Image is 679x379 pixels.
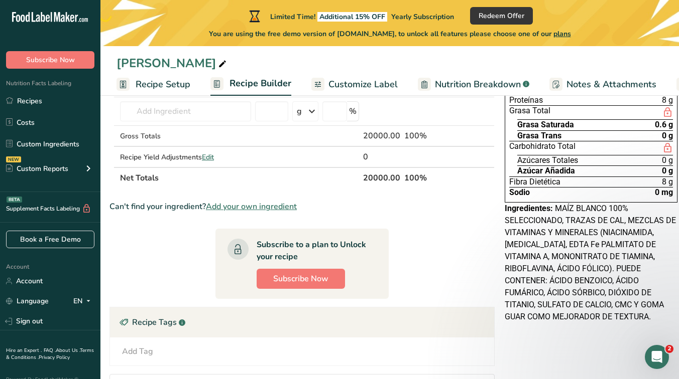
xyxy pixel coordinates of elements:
span: Recipe Setup [136,78,190,91]
iframe: Intercom live chat [645,345,669,369]
a: Notes & Attachments [549,73,656,96]
div: 20000.00 [363,130,400,142]
span: Grasa Total [509,107,550,118]
div: g [297,105,302,117]
button: Redeem Offer [470,7,533,25]
th: 20000.00 [361,167,402,188]
span: Customize Label [328,78,398,91]
div: Gross Totals [120,131,251,141]
a: Customize Label [311,73,398,96]
div: Subscribe to a plan to Unlock your recipe [257,239,369,263]
span: 0 mg [655,188,673,197]
button: Subscribe Now [257,269,345,289]
a: Language [6,292,49,310]
input: Add Ingredient [120,101,251,121]
a: Hire an Expert . [6,347,42,354]
div: Recipe Tags [110,307,494,337]
span: 0.6 g [655,121,673,129]
span: Grasa Saturada [517,121,574,129]
a: Terms & Conditions . [6,347,94,361]
a: FAQ . [44,347,56,354]
a: About Us . [56,347,80,354]
a: Recipe Builder [210,72,291,96]
div: EN [73,295,94,307]
span: Subscribe Now [273,273,328,285]
span: Recipe Builder [230,77,291,90]
span: Additional 15% OFF [317,12,387,22]
span: Proteínas [509,96,543,104]
span: Notes & Attachments [567,78,656,91]
span: plans [553,29,571,39]
span: 0 g [662,156,673,164]
span: 0 g [662,167,673,175]
div: Custom Reports [6,163,68,174]
span: Redeem Offer [479,11,524,21]
span: Azúcares Totales [517,156,578,164]
span: You are using the free demo version of [DOMAIN_NAME], to unlock all features please choose one of... [209,29,571,39]
span: Azúcar Añadida [517,167,575,175]
div: Add Tag [122,345,153,357]
span: 0 g [662,132,673,140]
th: Net Totals [118,167,361,188]
span: Ingredientes: [505,204,553,213]
div: Can't find your ingredient? [109,201,495,213]
div: Recipe Yield Adjustments [120,152,251,162]
a: Recipe Setup [117,73,190,96]
div: 100% [404,130,447,142]
span: MAÍZ BLANCO 100% SELECCIONADO, TRAZAS DE CAL, MEZCLAS DE VITAMINAS Y MINERALES (NIACINAMIDA, [MED... [505,204,676,321]
span: Fibra Dietética [509,178,560,186]
div: NEW [6,156,21,162]
span: 8 g [662,96,673,104]
div: 0 [363,151,400,163]
button: Subscribe Now [6,51,94,69]
div: BETA [7,197,22,203]
a: Nutrition Breakdown [418,73,529,96]
span: Add your own ingredient [206,201,297,213]
span: Subscribe Now [26,55,75,65]
div: [PERSON_NAME] [117,54,229,72]
div: Limited Time! [247,10,454,22]
span: Nutrition Breakdown [435,78,521,91]
a: Privacy Policy [39,354,70,361]
span: 2 [665,345,673,353]
span: Sodio [509,188,530,197]
span: Grasa Trans [517,132,561,140]
a: Book a Free Demo [6,231,94,248]
span: Yearly Subscription [391,12,454,22]
span: 8 g [662,178,673,186]
span: Carbohidrato Total [509,142,576,154]
span: Edit [202,152,214,162]
th: 100% [402,167,449,188]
